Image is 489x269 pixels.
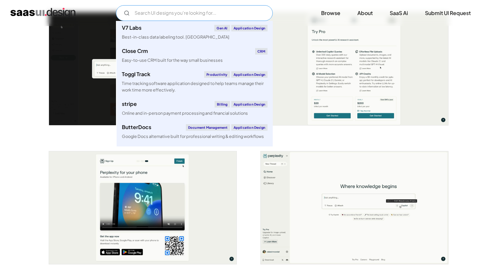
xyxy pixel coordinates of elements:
[116,5,273,21] input: Search UI designs you're looking for...
[117,44,273,67] a: Close CrmCRMEasy-to-use CRM built for the way small businesses
[261,12,448,125] img: 65b9d3bd622443d9778677f9_perplexity%20try%20pro.jpg
[49,151,236,264] a: open lightbox
[231,71,268,78] div: Application Design
[116,5,273,21] form: Email Form
[215,101,230,108] div: Billing
[49,151,236,264] img: 65b9d3bdf1501f2c18ddf16e_perplexity%20sign%20up%20finish%20setup.jpg
[214,25,230,31] div: Gen AI
[122,110,248,116] div: Online and in-person payment processing and financial solutions
[313,6,348,20] a: Browse
[117,21,273,44] a: V7 LabsGen AIApplication DesignBest-in-class data labeling tool. [GEOGRAPHIC_DATA]
[122,133,264,140] div: Google Docs alternative built for professional writing & editing workflows
[231,101,268,108] div: Application Design
[122,34,229,40] div: Best-in-class data labeling tool. [GEOGRAPHIC_DATA]
[350,6,381,20] a: About
[122,25,141,30] div: V7 Labs
[122,125,151,130] div: ButterDocs
[117,67,273,97] a: Toggl TrackProductivityApplication DesignTime tracking software application designed to help team...
[10,8,75,18] a: home
[186,124,230,131] div: Document Management
[122,101,137,107] div: stripe
[261,151,448,264] a: open lightbox
[117,120,273,143] a: ButterDocsDocument ManagementApplication DesignGoogle Docs alternative built for professional wri...
[117,143,273,173] a: klaviyoEmail MarketingApplication DesignCreate personalised customer experiences across email, SM...
[417,6,479,20] a: Submit UI Request
[231,124,268,131] div: Application Design
[261,12,448,125] a: open lightbox
[49,12,236,125] a: open lightbox
[122,57,223,63] div: Easy-to-use CRM built for the way small businesses
[122,72,150,77] div: Toggl Track
[204,71,230,78] div: Productivity
[231,25,268,31] div: Application Design
[261,151,448,264] img: 65b9d3bd951a7d65be072e7c_perplexity%20Copilot%20Mode.jpg
[255,48,268,55] div: CRM
[122,80,268,93] div: Time tracking software application designed to help teams manage their work time more effectively.
[122,48,148,54] div: Close Crm
[49,12,236,125] img: 65b9d3be951a7d65be072ece_perplexity%20ask%20anythiung.jpg
[117,97,273,120] a: stripeBillingApplication DesignOnline and in-person payment processing and financial solutions
[382,6,416,20] a: SaaS Ai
